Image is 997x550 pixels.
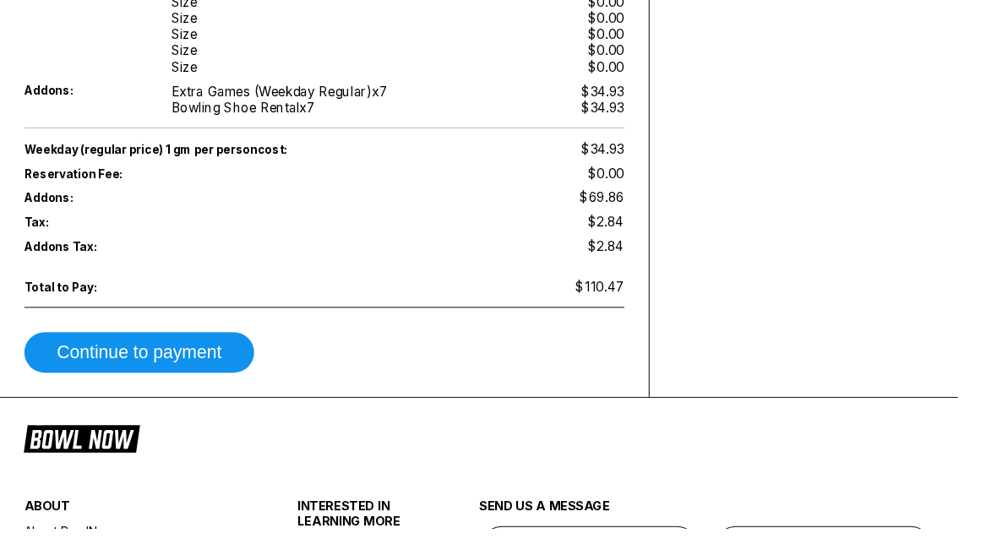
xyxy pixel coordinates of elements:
span: $34.93 [605,146,650,163]
div: Size [178,61,205,78]
span: $110.47 [599,290,650,307]
div: $0.00 [612,10,650,27]
span: Weekday (regular price) 1 gm per person cost: [25,148,338,162]
div: Size [178,27,205,44]
div: Bowling Shoe Rental x 7 [178,103,403,120]
div: $0.00 [612,44,650,61]
span: Total to Pay: [25,291,150,306]
div: Size [178,10,205,27]
div: $34.93 [605,86,650,103]
span: $69.86 [603,197,650,214]
div: $34.93 [605,103,650,120]
span: Addons: [25,86,150,101]
span: Reservation Fee: [25,173,338,188]
span: $0.00 [612,172,650,188]
button: Continue to payment [25,346,264,388]
div: Extra Games (Weekday Regular) x 7 [178,86,403,103]
div: $0.00 [612,61,650,78]
div: $0.00 [612,27,650,44]
span: Addons: [25,199,150,213]
div: about [25,518,262,542]
div: send us a message [498,518,972,547]
span: Addons Tax: [25,249,150,264]
span: $2.84 [612,222,650,239]
div: Size [178,44,205,61]
span: Tax: [25,224,150,238]
span: $2.84 [612,248,650,264]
